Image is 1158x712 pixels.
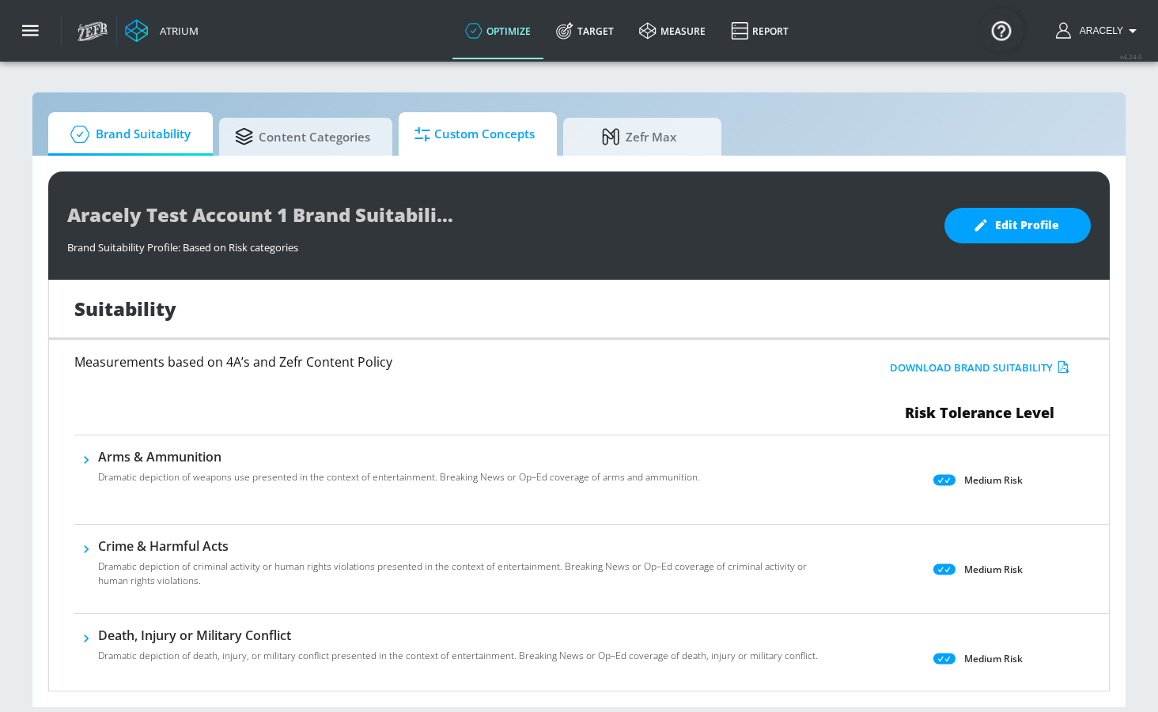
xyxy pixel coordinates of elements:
[579,118,699,156] span: Zefr Max
[718,2,801,59] a: Report
[98,537,827,555] h6: Crime & Harmful Acts
[976,216,1059,235] span: Edit Profile
[964,650,1023,667] p: Medium Risk
[98,537,827,597] div: Crime & Harmful ActsDramatic depiction of criminal activity or human rights violations presented ...
[98,627,818,644] h6: Death, Injury or Military Conflict
[964,472,1023,488] p: Medium Risk
[626,2,718,59] a: measure
[235,118,370,156] span: Content Categories
[1120,52,1142,61] span: v 4.24.0
[64,115,191,153] span: Brand Suitability
[979,8,1024,52] button: Open Resource Center
[886,356,1073,380] button: Download Brand Suitability
[98,627,818,672] div: Death, Injury or Military ConflictDramatic depiction of death, injury, or military conflict prese...
[543,2,626,59] a: Target
[98,448,700,465] h6: Arms & Ammunition
[153,24,199,38] div: Atrium
[905,403,1054,422] span: Risk Tolerance Level
[1073,25,1123,36] span: login as: aracely.alvarenga@zefr.com
[98,559,827,588] p: Dramatic depiction of criminal activity or human rights violations presented in the context of en...
[67,232,929,254] div: Brand Suitability Profile: Based on Risk categories
[98,448,700,494] div: Arms & AmmunitionDramatic depiction of weapons use presented in the context of entertainment. Bre...
[452,2,543,59] a: optimize
[98,649,818,663] p: Dramatic depiction of death, injury, or military conflict presented in the context of entertainme...
[414,115,535,153] span: Custom Concepts
[964,561,1023,578] p: Medium Risk
[98,470,700,484] p: Dramatic depiction of weapons use presented in the context of entertainment. Breaking News or Op–...
[125,19,199,43] a: Atrium
[74,356,764,368] h6: Measurements based on 4A’s and Zefr Content Policy
[74,296,176,322] h1: Suitability
[944,208,1091,243] button: Edit Profile
[1056,21,1142,40] button: Aracely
